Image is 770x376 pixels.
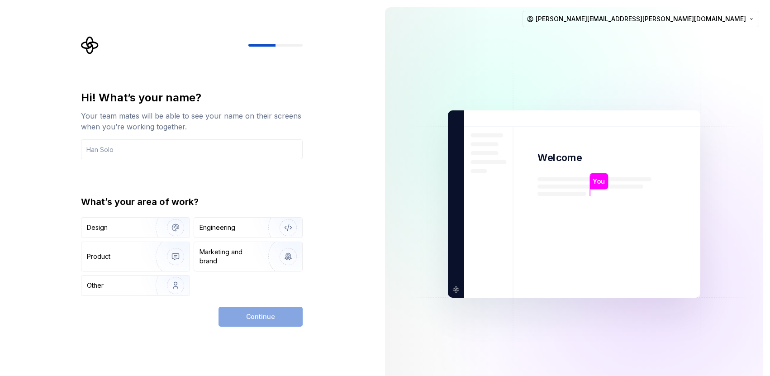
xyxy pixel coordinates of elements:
div: Product [87,252,110,261]
span: [PERSON_NAME][EMAIL_ADDRESS][PERSON_NAME][DOMAIN_NAME] [536,14,746,24]
button: [PERSON_NAME][EMAIL_ADDRESS][PERSON_NAME][DOMAIN_NAME] [523,11,759,27]
p: You [593,176,605,186]
p: Welcome [537,151,582,164]
div: Your team mates will be able to see your name on their screens when you’re working together. [81,110,303,132]
svg: Supernova Logo [81,36,99,54]
div: Other [87,281,104,290]
div: What’s your area of work? [81,195,303,208]
div: Design [87,223,108,232]
input: Han Solo [81,139,303,159]
div: Engineering [200,223,235,232]
div: Marketing and brand [200,247,261,266]
div: Hi! What’s your name? [81,90,303,105]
